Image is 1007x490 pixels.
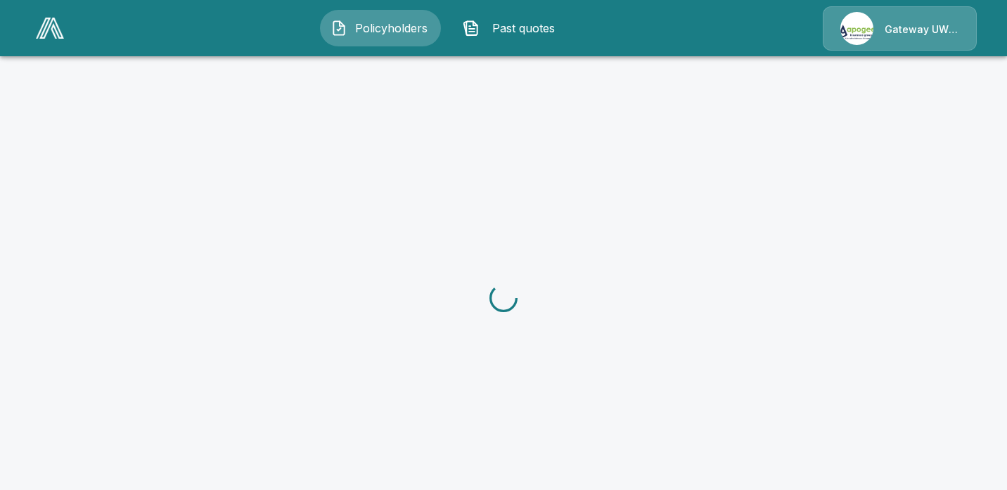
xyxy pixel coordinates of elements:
[485,20,563,37] span: Past quotes
[320,10,441,46] button: Policyholders IconPolicyholders
[463,20,480,37] img: Past quotes Icon
[452,10,573,46] button: Past quotes IconPast quotes
[331,20,347,37] img: Policyholders Icon
[353,20,430,37] span: Policyholders
[36,18,64,39] img: AA Logo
